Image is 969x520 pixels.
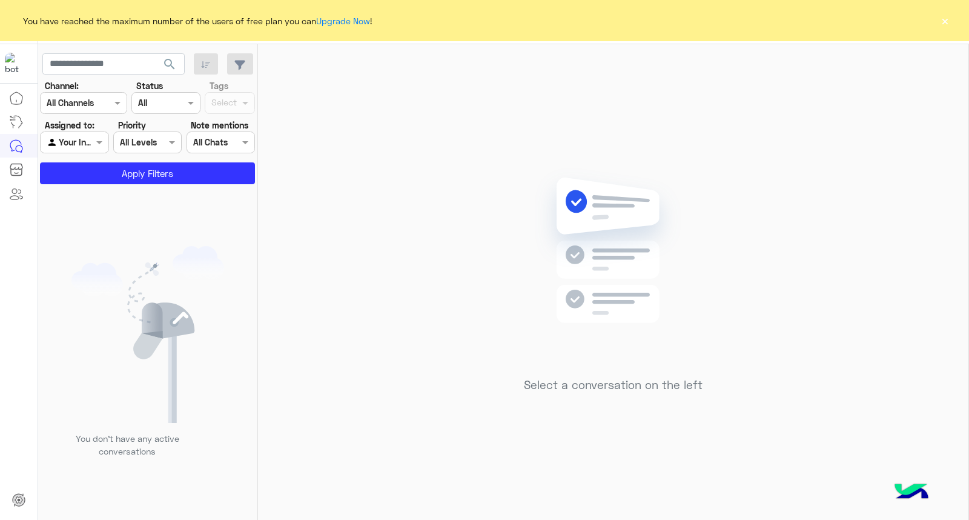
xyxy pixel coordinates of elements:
[45,119,94,132] label: Assigned to:
[524,378,703,392] h5: Select a conversation on the left
[5,53,27,75] img: 713415422032625
[71,246,224,423] img: empty users
[40,162,255,184] button: Apply Filters
[155,53,185,79] button: search
[118,119,146,132] label: Priority
[939,15,951,27] button: ×
[191,119,248,132] label: Note mentions
[162,57,177,72] span: search
[136,79,163,92] label: Status
[890,472,933,514] img: hulul-logo.png
[316,16,370,26] a: Upgrade Now
[23,15,372,27] span: You have reached the maximum number of the users of free plan you can !
[45,79,79,92] label: Channel:
[526,168,701,369] img: no messages
[66,432,188,458] p: You don’t have any active conversations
